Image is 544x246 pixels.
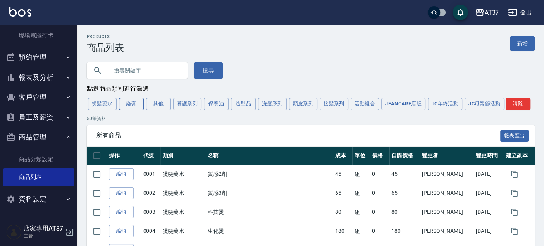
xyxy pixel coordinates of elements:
[204,98,229,110] button: 保養油
[472,5,502,21] button: AT37
[500,130,529,142] button: 報表匯出
[420,222,473,241] td: [PERSON_NAME]
[389,184,420,203] td: 65
[389,203,420,222] td: 80
[510,36,535,51] a: 新增
[109,168,134,180] a: 編輯
[453,5,468,20] button: save
[109,225,134,237] a: 編輯
[206,222,333,241] td: 生化燙
[3,67,74,88] button: 報表及分析
[3,150,74,168] a: 商品分類設定
[474,165,504,184] td: [DATE]
[465,98,504,110] button: JC母親節活動
[352,165,370,184] td: 組
[370,203,389,222] td: 0
[352,203,370,222] td: 組
[87,85,535,93] div: 點選商品類別進行篩選
[420,184,473,203] td: [PERSON_NAME]
[370,165,389,184] td: 0
[3,87,74,107] button: 客戶管理
[141,165,160,184] td: 0001
[389,165,420,184] td: 45
[352,184,370,203] td: 組
[141,184,160,203] td: 0002
[160,165,206,184] td: 燙髮藥水
[506,98,530,110] button: 清除
[87,115,535,122] p: 50 筆資料
[206,184,333,203] td: 質感3劑
[107,147,141,165] th: 操作
[6,224,22,240] img: Person
[87,34,124,39] h2: Products
[352,147,370,165] th: 單位
[474,222,504,241] td: [DATE]
[109,206,134,218] a: 編輯
[108,60,181,81] input: 搜尋關鍵字
[420,147,473,165] th: 變更者
[333,147,352,165] th: 成本
[333,165,352,184] td: 45
[352,222,370,241] td: 組
[206,165,333,184] td: 質感2劑
[289,98,318,110] button: 頭皮系列
[194,62,223,79] button: 搜尋
[160,184,206,203] td: 燙髮藥水
[389,222,420,241] td: 180
[333,222,352,241] td: 180
[119,98,144,110] button: 染膏
[141,222,160,241] td: 0004
[381,98,425,110] button: JeanCare店販
[87,42,124,53] h3: 商品列表
[505,5,535,20] button: 登出
[141,147,160,165] th: 代號
[160,147,206,165] th: 類別
[420,203,473,222] td: [PERSON_NAME]
[109,187,134,199] a: 編輯
[333,184,352,203] td: 65
[474,147,504,165] th: 變更時間
[389,147,420,165] th: 自購價格
[173,98,202,110] button: 養護系列
[484,8,499,17] div: AT37
[474,203,504,222] td: [DATE]
[141,203,160,222] td: 0003
[206,147,333,165] th: 名稱
[504,147,535,165] th: 建立副本
[3,168,74,186] a: 商品列表
[420,165,473,184] td: [PERSON_NAME]
[146,98,171,110] button: 其他
[370,147,389,165] th: 價格
[231,98,256,110] button: 造型品
[160,222,206,241] td: 燙髮藥水
[320,98,348,110] button: 接髮系列
[3,127,74,147] button: 商品管理
[3,26,74,44] a: 現場電腦打卡
[333,203,352,222] td: 80
[500,132,529,139] a: 報表匯出
[370,222,389,241] td: 0
[258,98,287,110] button: 洗髮系列
[3,107,74,127] button: 員工及薪資
[9,7,31,17] img: Logo
[474,184,504,203] td: [DATE]
[160,203,206,222] td: 燙髮藥水
[24,232,63,239] p: 主管
[370,184,389,203] td: 0
[3,47,74,67] button: 預約管理
[96,132,500,139] span: 所有商品
[3,189,74,209] button: 資料設定
[428,98,462,110] button: JC年終活動
[24,225,63,232] h5: 店家專用AT37
[88,98,117,110] button: 燙髮藥水
[351,98,379,110] button: 活動組合
[206,203,333,222] td: 科技燙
